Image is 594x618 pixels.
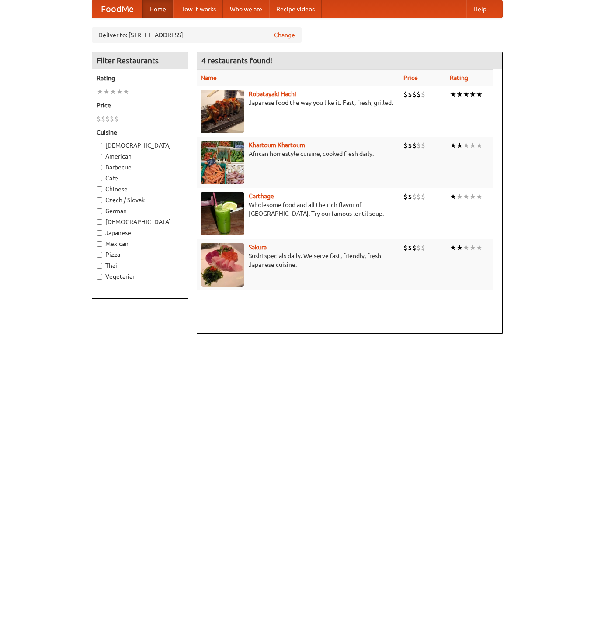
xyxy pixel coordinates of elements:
input: Barbecue [97,165,102,170]
img: carthage.jpg [201,192,244,235]
li: $ [97,114,101,124]
li: $ [412,90,417,99]
a: Change [274,31,295,39]
li: $ [114,114,118,124]
li: ★ [469,243,476,252]
label: Thai [97,261,183,270]
label: Chinese [97,185,183,193]
li: $ [408,243,412,252]
h4: Filter Restaurants [92,52,188,69]
a: Home [142,0,173,18]
li: ★ [450,141,456,150]
li: $ [408,90,412,99]
label: Pizza [97,250,183,259]
li: ★ [450,243,456,252]
li: $ [403,243,408,252]
li: $ [403,141,408,150]
a: FoodMe [92,0,142,18]
a: Name [201,74,217,81]
li: $ [417,243,421,252]
li: ★ [463,90,469,99]
li: ★ [463,243,469,252]
li: $ [421,243,425,252]
p: Sushi specials daily. We serve fast, friendly, fresh Japanese cuisine. [201,252,396,269]
p: Wholesome food and all the rich flavor of [GEOGRAPHIC_DATA]. Try our famous lentil soup. [201,200,396,218]
label: German [97,207,183,215]
ng-pluralize: 4 restaurants found! [201,56,272,65]
label: Japanese [97,228,183,237]
input: Thai [97,263,102,269]
li: $ [105,114,110,124]
input: Vegetarian [97,274,102,280]
input: Chinese [97,186,102,192]
li: $ [408,192,412,201]
li: ★ [116,87,123,97]
a: Who we are [223,0,269,18]
label: American [97,152,183,161]
input: Mexican [97,241,102,247]
a: Khartoum Khartoum [249,142,305,148]
input: German [97,208,102,214]
img: sakura.jpg [201,243,244,287]
li: $ [110,114,114,124]
li: ★ [456,90,463,99]
a: Price [403,74,418,81]
li: $ [417,141,421,150]
li: ★ [469,192,476,201]
li: $ [412,243,417,252]
label: Vegetarian [97,272,183,281]
li: ★ [110,87,116,97]
li: ★ [97,87,103,97]
li: ★ [463,192,469,201]
li: ★ [476,90,483,99]
li: ★ [476,141,483,150]
h5: Cuisine [97,128,183,137]
li: ★ [476,243,483,252]
li: $ [403,192,408,201]
li: ★ [103,87,110,97]
input: Czech / Slovak [97,197,102,203]
label: [DEMOGRAPHIC_DATA] [97,141,183,150]
li: ★ [456,192,463,201]
label: Mexican [97,239,183,248]
li: ★ [450,192,456,201]
li: $ [408,141,412,150]
a: Help [466,0,493,18]
a: Rating [450,74,468,81]
label: Barbecue [97,163,183,172]
li: ★ [456,243,463,252]
label: [DEMOGRAPHIC_DATA] [97,218,183,226]
input: Japanese [97,230,102,236]
label: Cafe [97,174,183,183]
li: ★ [469,141,476,150]
a: Robatayaki Hachi [249,90,296,97]
input: American [97,154,102,159]
div: Deliver to: [STREET_ADDRESS] [92,27,302,43]
h5: Rating [97,74,183,83]
li: $ [403,90,408,99]
h5: Price [97,101,183,110]
input: Pizza [97,252,102,258]
li: $ [412,141,417,150]
li: ★ [450,90,456,99]
p: Japanese food the way you like it. Fast, fresh, grilled. [201,98,396,107]
li: $ [421,141,425,150]
input: [DEMOGRAPHIC_DATA] [97,143,102,148]
li: ★ [123,87,129,97]
img: khartoum.jpg [201,141,244,184]
a: Carthage [249,193,274,200]
li: $ [417,192,421,201]
li: $ [412,192,417,201]
li: ★ [463,141,469,150]
img: robatayaki.jpg [201,90,244,133]
label: Czech / Slovak [97,196,183,204]
a: Recipe videos [269,0,322,18]
a: How it works [173,0,223,18]
li: ★ [476,192,483,201]
li: $ [417,90,421,99]
a: Sakura [249,244,267,251]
